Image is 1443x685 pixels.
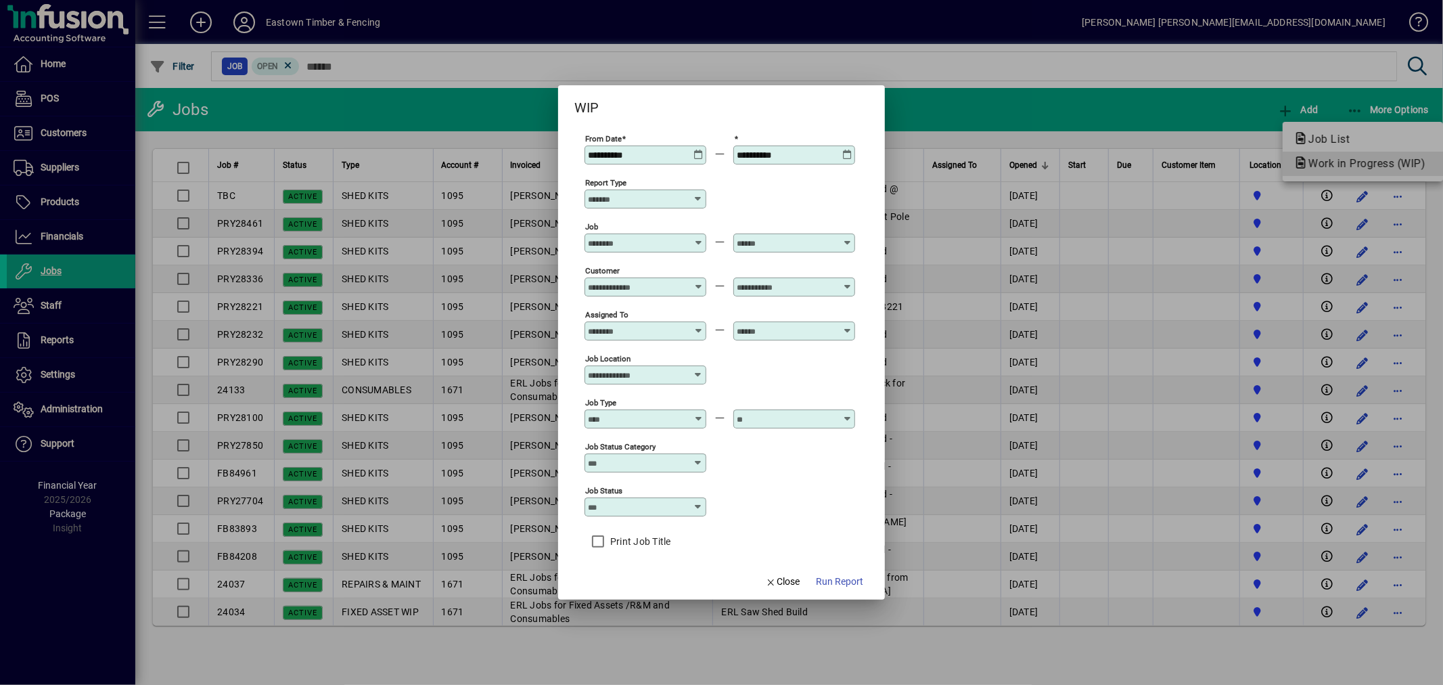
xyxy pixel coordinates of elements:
mat-label: Customer [585,266,620,275]
mat-label: Job [585,222,598,231]
mat-label: Report Type [585,178,626,187]
h2: WIP [558,85,616,118]
span: Run Report [816,575,863,589]
mat-label: Job Status [585,486,622,495]
button: Close [760,570,806,594]
mat-label: Assigned To [585,310,628,319]
span: Close [765,575,800,589]
mat-label: Job Type [585,398,616,407]
label: Print Job Title [608,535,671,548]
mat-label: From Date [585,134,622,143]
mat-label: Job Location [585,354,631,363]
button: Run Report [810,570,869,594]
mat-label: Job Status Category [585,442,656,451]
